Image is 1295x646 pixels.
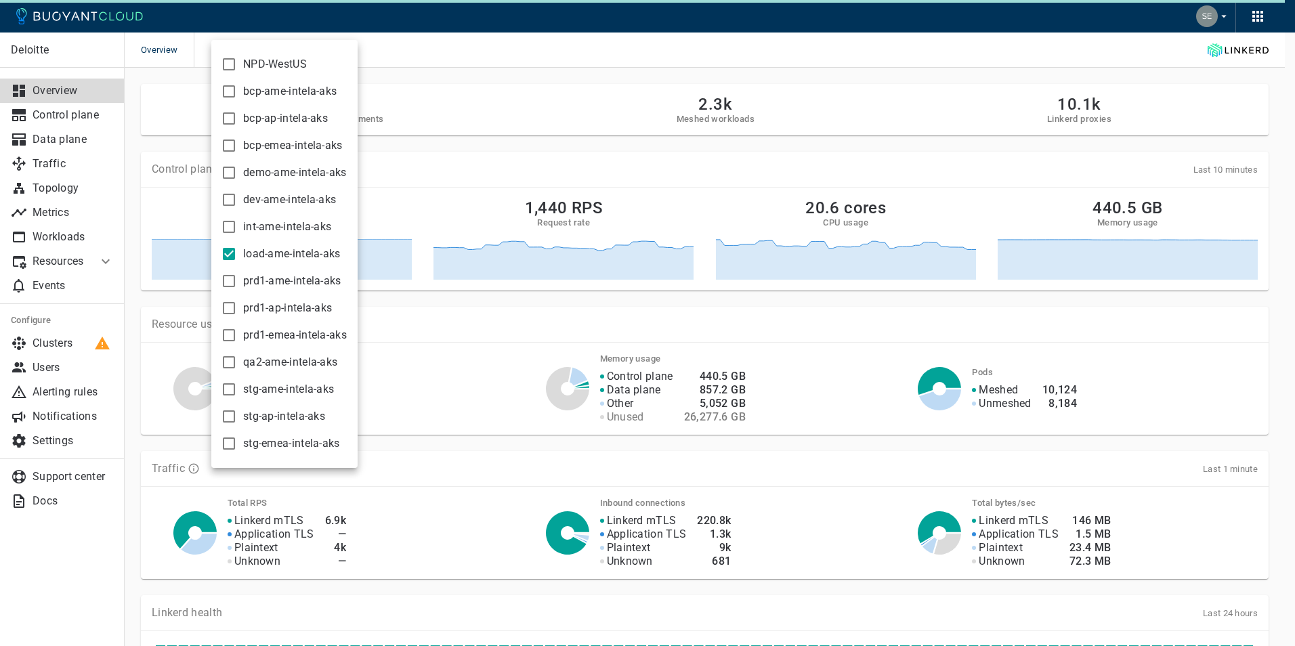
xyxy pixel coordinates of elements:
span: stg-emea-intela-aks [243,437,340,450]
span: prd1-ame-intela-aks [243,274,341,288]
span: bcp-emea-intela-aks [243,139,343,152]
span: stg-ap-intela-aks [243,410,325,423]
span: bcp-ame-intela-aks [243,85,337,98]
span: load-ame-intela-aks [243,247,341,261]
span: bcp-ap-intela-aks [243,112,328,125]
span: demo-ame-intela-aks [243,166,347,179]
span: prd1-emea-intela-aks [243,328,347,342]
span: int-ame-intela-aks [243,220,331,234]
span: qa2-ame-intela-aks [243,356,337,369]
span: prd1-ap-intela-aks [243,301,332,315]
span: stg-ame-intela-aks [243,383,334,396]
span: dev-ame-intela-aks [243,193,336,207]
span: NPD-WestUS [243,58,307,71]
